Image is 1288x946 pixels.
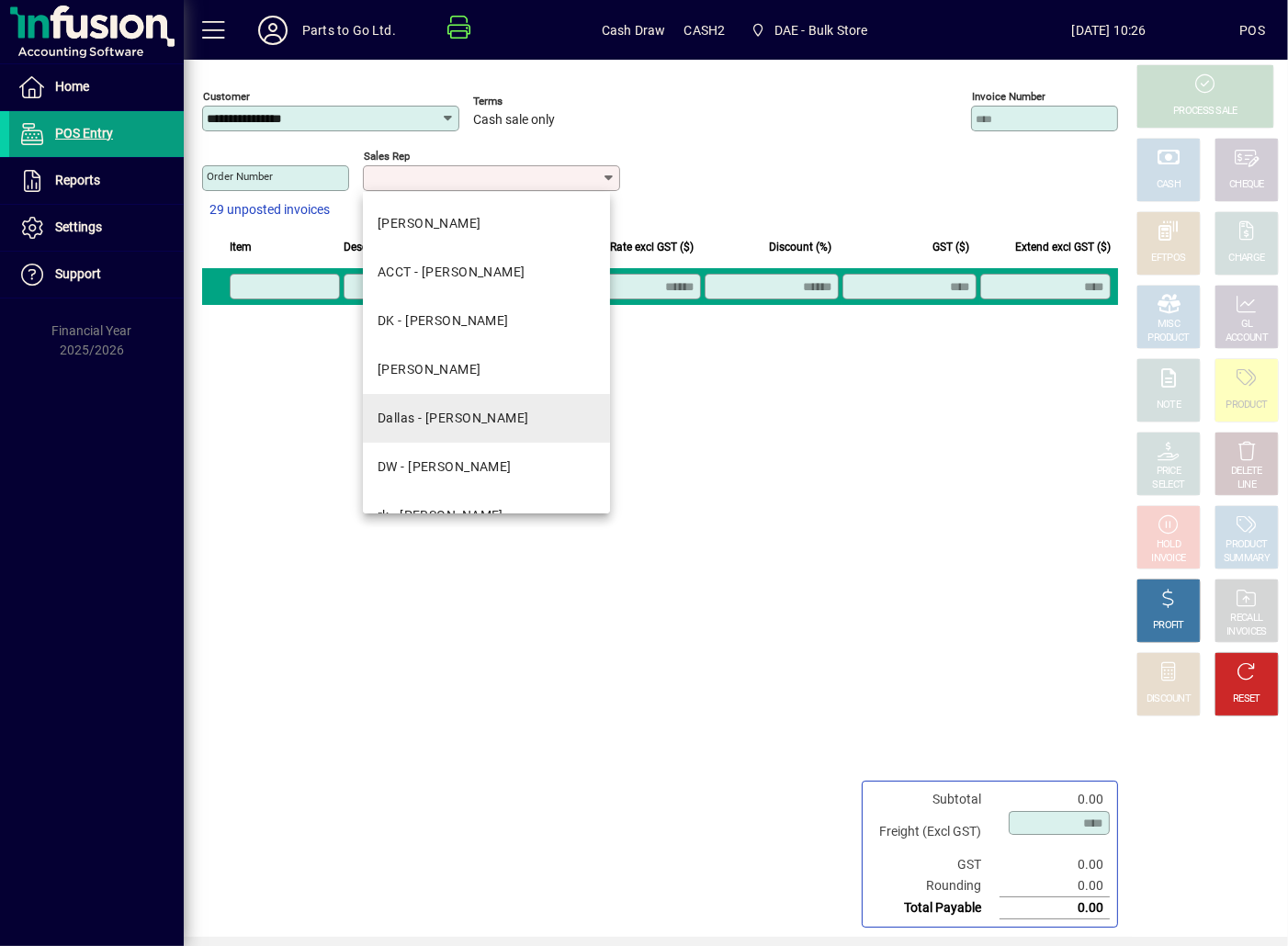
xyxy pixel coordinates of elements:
mat-option: DW - Dave Wheatley [363,443,610,491]
div: GL [1241,318,1253,332]
mat-option: rk - Rajat Kapoor [363,491,610,540]
td: 0.00 [1000,789,1110,810]
span: Cash sale only [473,113,555,128]
div: RESET [1233,693,1260,706]
span: GST ($) [932,237,969,257]
td: Subtotal [870,789,1000,810]
div: HOLD [1157,538,1181,552]
button: Profile [243,14,302,47]
span: Extend excl GST ($) [1015,237,1111,257]
td: 0.00 [1000,897,1110,919]
td: 0.00 [1000,875,1110,897]
mat-option: Dallas - Dallas Iosefo [363,394,610,443]
div: PROFIT [1153,619,1184,633]
div: MISC [1158,318,1180,332]
span: Reports [55,173,100,187]
div: PRODUCT [1226,538,1267,552]
mat-option: LD - Laurie Dawes [363,345,610,394]
div: Dallas - [PERSON_NAME] [378,409,529,428]
td: Total Payable [870,897,1000,919]
div: RECALL [1231,612,1263,625]
div: SELECT [1153,479,1185,492]
span: Item [230,237,252,257]
div: LINE [1237,479,1256,492]
div: INVOICES [1226,625,1266,639]
div: CASH [1157,178,1181,192]
span: Discount (%) [769,237,831,257]
a: Settings [9,205,184,251]
mat-label: Invoice number [972,90,1045,103]
span: DAE - Bulk Store [774,16,868,45]
div: PRODUCT [1226,399,1267,412]
div: PROCESS SALE [1173,105,1237,118]
div: PRODUCT [1147,332,1189,345]
span: [DATE] 10:26 [978,16,1240,45]
div: Parts to Go Ltd. [302,16,396,45]
div: [PERSON_NAME] [378,214,481,233]
span: POS Entry [55,126,113,141]
div: CHEQUE [1229,178,1264,192]
span: Support [55,266,101,281]
span: Terms [473,96,583,107]
div: [PERSON_NAME] [378,360,481,379]
span: CASH2 [684,16,726,45]
div: ACCOUNT [1226,332,1268,345]
a: Support [9,252,184,298]
div: DW - [PERSON_NAME] [378,457,512,477]
span: DAE - Bulk Store [743,14,875,47]
div: CHARGE [1229,252,1265,265]
span: Home [55,79,89,94]
mat-option: DAVE - Dave Keogan [363,199,610,248]
a: Home [9,64,184,110]
div: DK - [PERSON_NAME] [378,311,509,331]
div: NOTE [1157,399,1181,412]
span: Rate excl GST ($) [610,237,694,257]
button: 29 unposted invoices [202,194,337,227]
mat-option: ACCT - David Wynne [363,248,610,297]
span: Description [344,237,400,257]
div: DISCOUNT [1147,693,1191,706]
div: INVOICE [1151,552,1185,566]
mat-label: Sales rep [364,150,410,163]
div: ACCT - [PERSON_NAME] [378,263,525,282]
div: PRICE [1157,465,1181,479]
td: 0.00 [1000,854,1110,875]
span: Settings [55,220,102,234]
mat-label: Customer [203,90,250,103]
td: Rounding [870,875,1000,897]
a: Reports [9,158,184,204]
td: GST [870,854,1000,875]
td: Freight (Excl GST) [870,810,1000,854]
div: EFTPOS [1152,252,1186,265]
mat-option: DK - Dharmendra Kumar [363,297,610,345]
mat-label: Order number [207,170,273,183]
span: Cash Draw [602,16,666,45]
div: DELETE [1231,465,1262,479]
div: POS [1239,16,1265,45]
span: 29 unposted invoices [209,200,330,220]
div: rk - [PERSON_NAME] [378,506,503,525]
div: SUMMARY [1224,552,1270,566]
